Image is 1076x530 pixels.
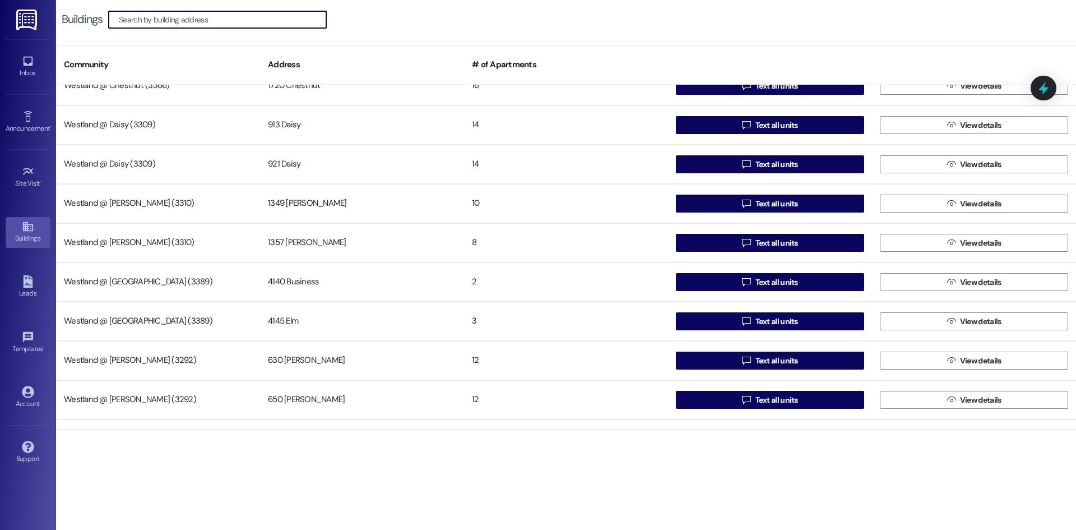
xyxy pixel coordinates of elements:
[464,51,668,79] div: # of Apartments
[56,51,260,79] div: Community
[119,12,326,27] input: Search by building address
[6,437,50,468] a: Support
[16,10,39,30] img: ResiDesk Logo
[6,52,50,82] a: Inbox
[62,13,103,25] div: Buildings
[43,343,45,351] span: •
[50,123,52,131] span: •
[6,272,50,302] a: Leads
[260,51,464,79] div: Address
[40,178,42,186] span: •
[6,328,50,358] a: Templates •
[6,382,50,413] a: Account
[6,217,50,247] a: Buildings
[6,162,50,192] a: Site Visit •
